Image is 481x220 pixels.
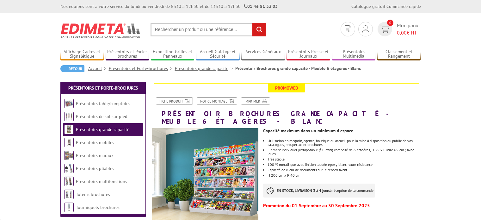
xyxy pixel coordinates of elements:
a: Présentoirs muraux [76,153,114,158]
img: Présentoirs pliables [64,164,74,173]
a: Présentoirs et Porte-brochures [68,85,138,91]
a: Présentoirs grande capacité [175,66,235,71]
a: Présentoirs Presse et Journaux [287,49,330,60]
li: 100 % métallique avec finition laquée époxy blanc haute résistance [268,163,421,167]
a: Fiche produit [156,97,193,104]
span: 0 [387,20,393,26]
a: Classement et Rangement [377,49,421,60]
li: Utilisation en magasin, agence, boutique ou accueil pour la mise à disposition du public de vos c... [268,139,421,147]
div: | [351,3,421,9]
a: Présentoirs multifonctions [76,179,127,184]
a: Imprimer [241,97,270,104]
img: devis rapide [345,25,351,33]
a: Présentoirs pliables [76,166,114,171]
a: Retour [60,65,84,72]
strong: 01 46 81 33 03 [244,3,278,9]
a: Affichage Cadres et Signalétique [60,49,104,60]
span: 0,00 [397,29,407,36]
a: Commande rapide [386,3,421,9]
li: Très stable [268,157,421,161]
img: Edimeta [60,19,141,42]
a: Présentoirs table/comptoirs [76,101,130,106]
strong: Capacité maximum dans un minimum d'espace [263,128,353,134]
a: Présentoirs et Porte-brochures [109,66,175,71]
span: Promoweb [268,84,305,92]
a: Présentoirs Multimédia [332,49,376,60]
a: Accueil Guidage et Sécurité [196,49,240,60]
li: Elément individuel juxtaposable (à l'infini) composé de 6 étagères, H 35 x L utile 65 cm ; avec j... [268,148,421,156]
a: Notice Montage [197,97,237,104]
p: H 200 cm x P 40 cm [268,173,421,177]
img: Présentoirs multifonctions [64,177,74,186]
a: Présentoirs de sol sur pied [76,114,127,119]
a: Présentoirs grande capacité [76,127,129,132]
img: Présentoirs table/comptoirs [64,99,74,108]
a: Catalogue gratuit [351,3,385,9]
strong: EN STOCK, LIVRAISON 3 à 4 jours [277,188,330,193]
input: rechercher [252,23,266,36]
img: Présentoirs mobiles [64,138,74,147]
div: Nos équipes sont à votre service du lundi au vendredi de 8h30 à 12h30 et de 13h30 à 17h30 [60,3,278,9]
a: Présentoirs mobiles [76,140,114,145]
li: Présentoir Brochures grande capacité - Meuble 6 étagères - Blanc [235,65,361,72]
li: Capacité de 8 cm de documents sur le rebord-avant [268,168,421,172]
img: devis rapide [362,25,369,33]
span: Mon panier [397,22,421,36]
img: Totems brochures [64,190,74,199]
span: € HT [397,29,421,36]
img: Présentoirs grande capacité [64,125,74,134]
input: Rechercher un produit ou une référence... [151,23,266,36]
a: Accueil [88,66,109,71]
a: Totems brochures [76,192,110,197]
p: à réception de la commande [263,184,375,198]
img: Tourniquets brochures [64,203,74,212]
a: Exposition Grilles et Panneaux [151,49,194,60]
img: Présentoirs muraux [64,151,74,160]
a: Présentoirs et Porte-brochures [106,49,149,60]
img: Présentoirs de sol sur pied [64,112,74,121]
p: Promotion du 01 Septembre au 30 Septembre 2025 [263,204,421,208]
a: Services Généraux [241,49,285,60]
a: devis rapide 0 Mon panier 0,00€ HT [376,22,421,36]
img: devis rapide [380,26,389,33]
a: Tourniquets brochures [76,204,120,210]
